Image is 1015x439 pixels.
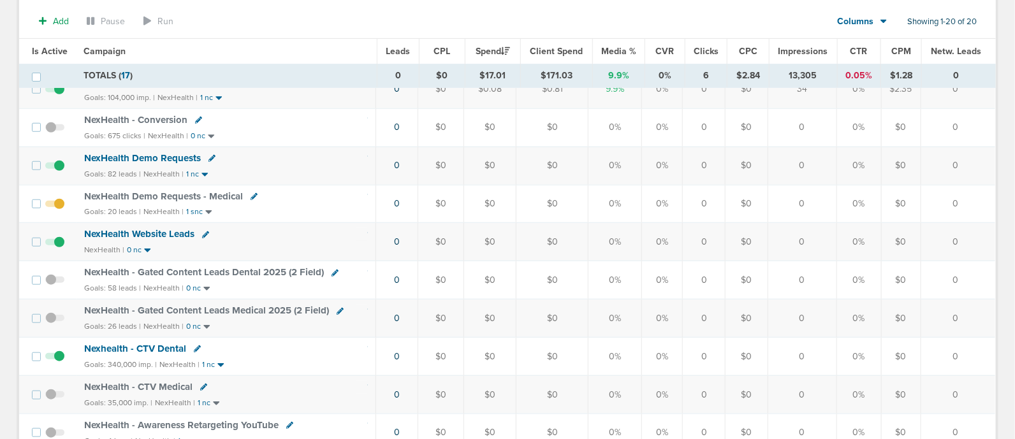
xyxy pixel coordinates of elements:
td: 0 [768,261,837,299]
span: Spend [476,46,510,57]
td: $0 [516,185,588,223]
td: $0 [418,223,464,261]
td: 0 [683,299,726,338]
td: 0 [768,375,837,414]
small: NexHealth | [143,322,184,331]
span: CPC [739,46,757,57]
td: $0 [726,261,768,299]
a: 0 [394,275,400,285]
td: 0 [921,64,995,87]
td: 0 [768,338,837,376]
td: 13,305 [769,64,837,87]
td: $0 [464,261,516,299]
small: 0 nc [186,284,201,293]
td: 0 [921,108,996,147]
td: $0 [418,299,464,338]
td: $0 [464,223,516,261]
td: $0 [418,261,464,299]
span: CPL [434,46,450,57]
small: NexHealth | [148,131,188,140]
td: $0 [464,185,516,223]
td: $0 [881,185,921,223]
td: $0 [726,185,768,223]
span: NexHealth - Gated Content Leads Medical 2025 (2 Field) [84,305,329,316]
td: $0 [418,375,464,414]
small: 1 nc [198,398,210,408]
td: $0 [881,108,921,147]
td: $0 [881,147,921,185]
td: $0 [464,375,516,414]
td: 0 [768,108,837,147]
td: 0 [683,375,726,414]
td: 0% [588,147,642,185]
small: 1 nc [200,93,213,103]
td: 0 [768,299,837,338]
td: 0% [588,261,642,299]
td: 0 [921,223,996,261]
td: 0% [588,299,642,338]
span: Netw. Leads [931,46,981,57]
td: 0% [641,261,683,299]
td: 0 [683,108,726,147]
span: CTR [851,46,868,57]
td: 0 [683,338,726,376]
td: 9.9% [592,64,645,87]
small: Goals: 82 leads | [84,169,141,179]
td: $17.01 [465,64,521,87]
span: NexHealth - CTV Medical [84,381,193,392]
span: Nexhealth - CTV Dental [84,343,186,354]
td: 0% [836,185,881,223]
td: $0 [726,375,768,414]
a: 0 [394,313,400,324]
td: 0% [641,299,683,338]
small: NexHealth | [143,169,184,178]
td: 0 [683,185,726,223]
span: Campaign [84,46,126,57]
small: Goals: 20 leads | [84,207,141,217]
td: 0% [641,338,683,376]
td: 0% [641,147,683,185]
td: 0% [588,375,642,414]
td: $0 [516,261,588,299]
span: 17 [121,70,130,81]
span: NexHealth Website Leads [84,228,194,240]
span: NexHealth - Awareness Retargeting YouTube [84,419,279,431]
small: Goals: 26 leads | [84,322,141,331]
td: 0 [921,70,996,108]
small: NexHealth | [155,398,195,407]
small: 1 nc [202,360,215,370]
td: 0 [683,70,726,108]
td: 0% [836,108,881,147]
td: 0 [921,299,996,338]
td: $0 [464,338,516,376]
td: 0 [768,223,837,261]
td: 0% [641,223,683,261]
td: 0% [645,64,685,87]
td: 0 [683,147,726,185]
td: $0 [418,338,464,376]
span: Columns [838,15,874,28]
small: 0 nc [186,322,201,331]
td: $0 [881,299,921,338]
button: Add [32,12,76,31]
span: Clicks [694,46,719,57]
td: $0.81 [516,70,588,108]
small: NexHealth | [143,284,184,292]
td: 0% [588,223,642,261]
small: NexHealth | [84,245,124,254]
td: $0 [419,64,465,87]
td: 0 [683,261,726,299]
small: 0 nc [191,131,205,141]
td: $0 [516,223,588,261]
small: 1 snc [186,207,203,217]
small: Goals: 340,000 imp. | [84,360,157,370]
a: 0 [394,122,400,133]
td: 0% [836,261,881,299]
td: $171.03 [521,64,592,87]
td: $2.35 [881,70,921,108]
td: $1.28 [880,64,921,87]
a: 0 [394,351,400,362]
a: 0 [394,198,400,209]
small: Goals: 35,000 imp. | [84,398,152,408]
td: 0% [836,375,881,414]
